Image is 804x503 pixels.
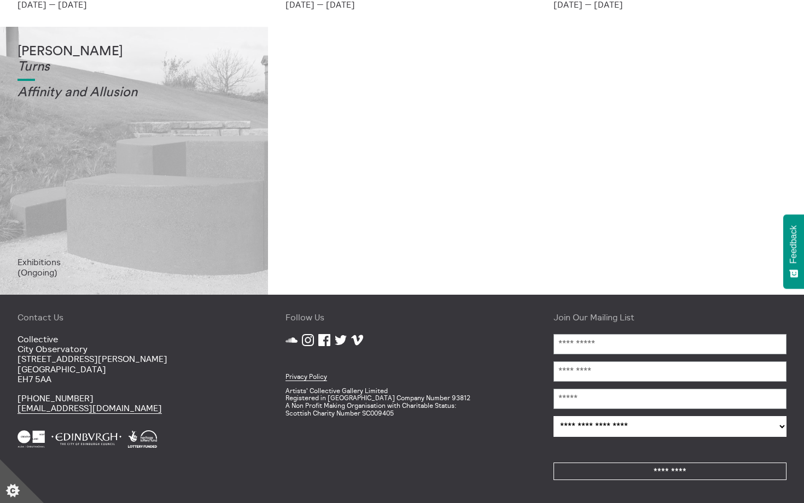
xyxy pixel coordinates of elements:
[18,60,50,73] em: Turns
[18,267,250,277] p: (Ongoing)
[18,334,250,384] p: Collective City Observatory [STREET_ADDRESS][PERSON_NAME] [GEOGRAPHIC_DATA] EH7 5AA
[18,393,250,413] p: [PHONE_NUMBER]
[783,214,804,289] button: Feedback - Show survey
[123,86,137,99] em: on
[18,44,250,74] h1: [PERSON_NAME]
[18,430,45,448] img: Creative Scotland
[554,312,786,322] h4: Join Our Mailing List
[789,225,799,264] span: Feedback
[286,372,327,381] a: Privacy Policy
[18,402,162,414] a: [EMAIL_ADDRESS][DOMAIN_NAME]
[286,387,518,417] p: Artists' Collective Gallery Limited Registered in [GEOGRAPHIC_DATA] Company Number 93812 A Non Pr...
[51,430,121,448] img: City Of Edinburgh Council White
[18,86,123,99] em: Affinity and Allusi
[286,312,518,322] h4: Follow Us
[128,430,157,448] img: Heritage Lottery Fund
[18,312,250,322] h4: Contact Us
[18,257,250,267] p: Exhibitions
